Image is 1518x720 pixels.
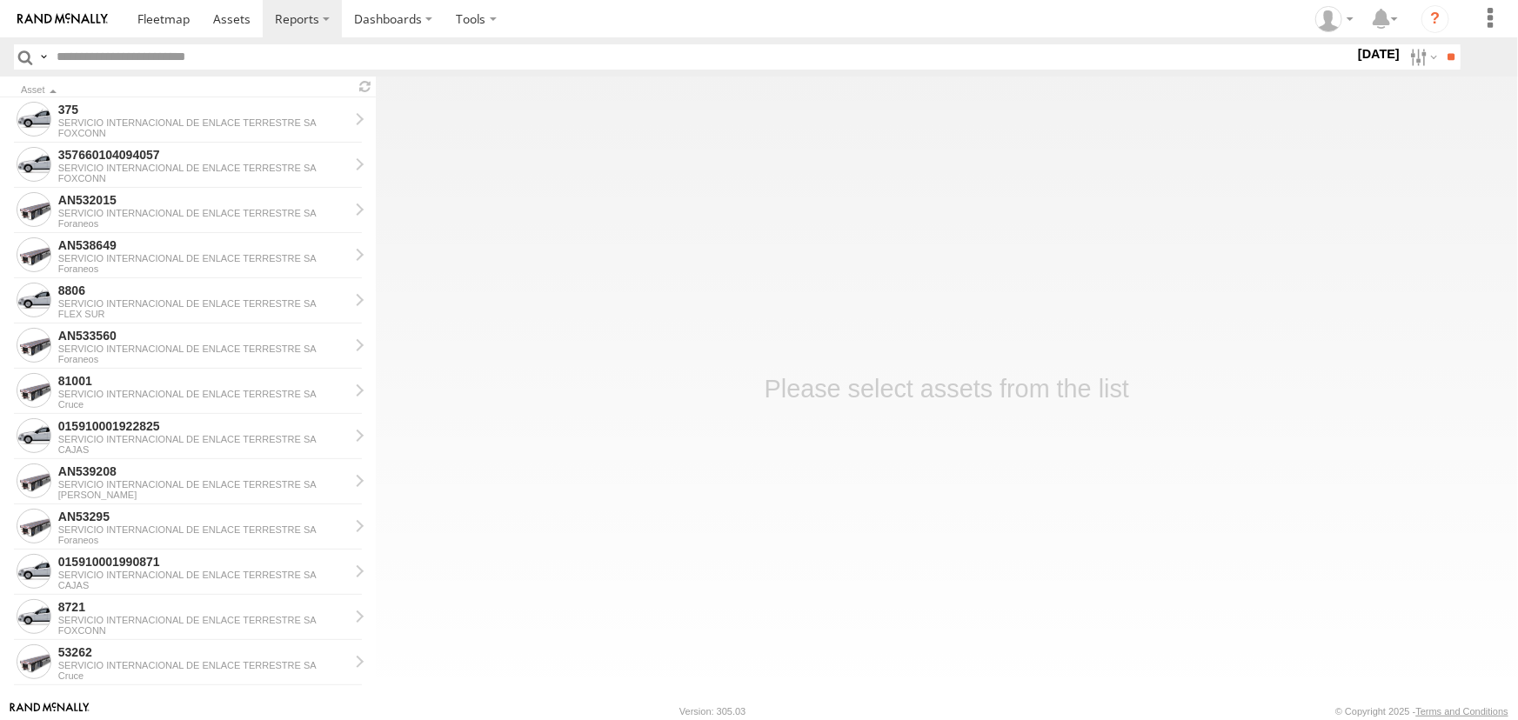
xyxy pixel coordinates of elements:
[58,237,349,253] div: AN538649 - View Asset History
[1421,5,1449,33] i: ?
[58,670,349,681] div: Cruce
[58,434,349,444] div: SERVICIO INTERNACIONAL DE ENLACE TERRESTRE SA
[58,218,349,229] div: Foraneos
[1354,44,1403,63] label: [DATE]
[58,128,349,138] div: FOXCONN
[58,418,349,434] div: 015910001922825 - View Asset History
[58,253,349,263] div: SERVICIO INTERNACIONAL DE ENLACE TERRESTRE SA
[58,570,349,580] div: SERVICIO INTERNACIONAL DE ENLACE TERRESTRE SA
[58,328,349,343] div: AN533560 - View Asset History
[58,399,349,410] div: Cruce
[58,298,349,309] div: SERVICIO INTERNACIONAL DE ENLACE TERRESTRE SA
[58,192,349,208] div: AN532015 - View Asset History
[58,625,349,636] div: FOXCONN
[58,490,349,500] div: [PERSON_NAME]
[58,117,349,128] div: SERVICIO INTERNACIONAL DE ENLACE TERRESTRE SA
[58,283,349,298] div: 8806 - View Asset History
[1416,706,1508,717] a: Terms and Conditions
[58,599,349,615] div: 8721 - View Asset History
[58,509,349,524] div: AN53295 - View Asset History
[58,373,349,389] div: 81001 - View Asset History
[58,163,349,173] div: SERVICIO INTERNACIONAL DE ENLACE TERRESTRE SA
[58,263,349,274] div: Foraneos
[58,554,349,570] div: 015910001990871 - View Asset History
[10,703,90,720] a: Visit our Website
[58,444,349,455] div: CAJAS
[58,660,349,670] div: SERVICIO INTERNACIONAL DE ENLACE TERRESTRE SA
[1335,706,1508,717] div: © Copyright 2025 -
[58,208,349,218] div: SERVICIO INTERNACIONAL DE ENLACE TERRESTRE SA
[58,644,349,660] div: 53262 - View Asset History
[58,535,349,545] div: Foraneos
[355,78,376,95] span: Refresh
[58,354,349,364] div: Foraneos
[58,463,349,479] div: AN539208 - View Asset History
[37,44,50,70] label: Search Query
[1309,6,1360,32] div: Miguel Sotelo
[58,479,349,490] div: SERVICIO INTERNACIONAL DE ENLACE TERRESTRE SA
[58,343,349,354] div: SERVICIO INTERNACIONAL DE ENLACE TERRESTRE SA
[58,147,349,163] div: 357660104094057 - View Asset History
[1403,44,1441,70] label: Search Filter Options
[58,524,349,535] div: SERVICIO INTERNACIONAL DE ENLACE TERRESTRE SA
[58,173,349,183] div: FOXCONN
[58,102,349,117] div: 375 - View Asset History
[679,706,746,717] div: Version: 305.03
[17,13,108,25] img: rand-logo.svg
[58,389,349,399] div: SERVICIO INTERNACIONAL DE ENLACE TERRESTRE SA
[58,309,349,319] div: FLEX SUR
[58,615,349,625] div: SERVICIO INTERNACIONAL DE ENLACE TERRESTRE SA
[21,86,348,95] div: Click to Sort
[58,580,349,590] div: CAJAS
